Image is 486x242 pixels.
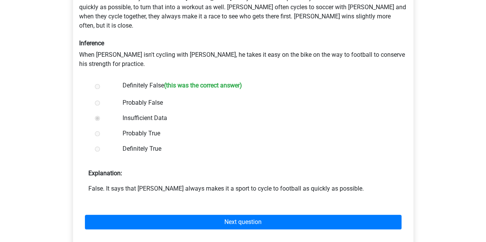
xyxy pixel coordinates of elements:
label: Probably False [123,98,388,107]
h6: Inference [79,40,407,47]
h6: (this was the correct answer) [164,82,242,89]
strong: Explanation: [88,170,122,177]
label: Definitely False [123,81,388,92]
a: Next question [85,215,401,229]
label: Definitely True [123,144,388,153]
label: Insufficient Data [123,114,388,123]
p: False. It says that [PERSON_NAME] always makes it a sport to cycle to football as quickly as poss... [88,184,398,193]
label: Probably True [123,129,388,138]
